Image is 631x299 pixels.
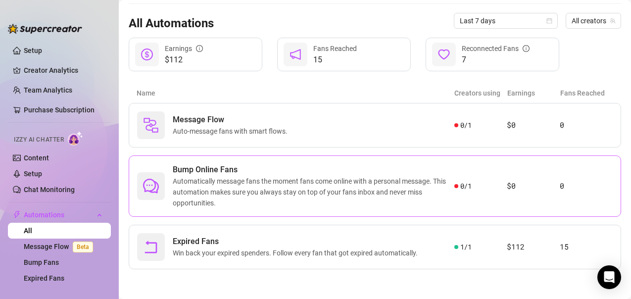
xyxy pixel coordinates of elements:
article: Name [137,88,454,99]
span: 15 [313,54,357,66]
img: svg%3e [143,117,159,133]
a: Team Analytics [24,86,72,94]
img: logo-BBDzfeDw.svg [8,24,82,34]
article: Earnings [507,88,560,99]
span: 0 / 1 [460,120,472,131]
div: Reconnected Fans [462,43,530,54]
div: Open Intercom Messenger [597,265,621,289]
span: Fans Reached [313,45,357,52]
span: Auto-message fans with smart flows. [173,126,291,137]
div: Earnings [165,43,203,54]
span: 0 / 1 [460,181,472,192]
article: $0 [507,119,560,131]
span: $112 [165,54,203,66]
span: calendar [546,18,552,24]
a: Expired Fans [24,274,64,282]
article: Creators using [454,88,507,99]
span: info-circle [196,45,203,52]
span: info-circle [523,45,530,52]
span: Bump Online Fans [173,164,454,176]
span: thunderbolt [13,211,21,219]
a: Content [24,154,49,162]
span: Automatically message fans the moment fans come online with a personal message. This automation m... [173,176,454,208]
span: comment [143,178,159,194]
a: Chat Monitoring [24,186,75,194]
span: 1 / 1 [460,242,472,252]
img: AI Chatter [68,131,83,146]
span: Automations [24,207,94,223]
a: Creator Analytics [24,62,103,78]
span: dollar [141,49,153,60]
article: $0 [507,180,560,192]
span: Beta [73,242,93,252]
span: Last 7 days [460,13,552,28]
article: 0 [560,180,613,192]
a: Bump Fans [24,258,59,266]
span: All creators [572,13,615,28]
span: Expired Fans [173,236,422,248]
span: Izzy AI Chatter [14,135,64,145]
article: $112 [507,241,560,253]
a: Message FlowBeta [24,243,97,250]
span: heart [438,49,450,60]
a: Setup [24,47,42,54]
a: Purchase Subscription [24,102,103,118]
a: Setup [24,170,42,178]
span: team [610,18,616,24]
a: All [24,227,32,235]
article: Fans Reached [560,88,613,99]
h3: All Automations [129,16,214,32]
span: Message Flow [173,114,291,126]
article: 15 [560,241,613,253]
span: rollback [143,239,159,255]
span: Win back your expired spenders. Follow every fan that got expired automatically. [173,248,422,258]
span: 7 [462,54,530,66]
span: notification [290,49,301,60]
article: 0 [560,119,613,131]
